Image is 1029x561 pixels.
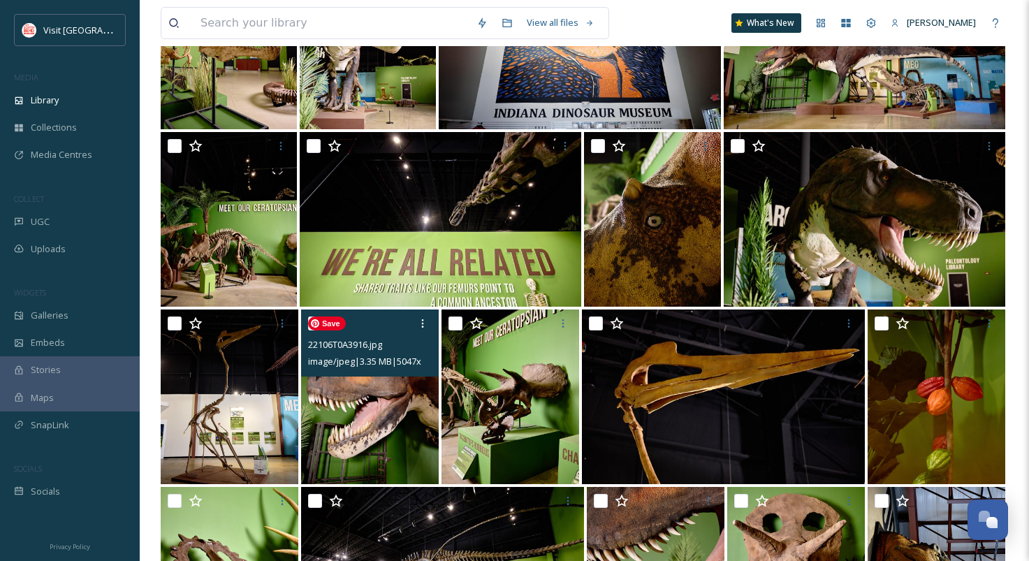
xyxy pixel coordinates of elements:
img: 22136T0A3926.jpg [724,132,1005,307]
img: 21846T0A3806.jpg [868,309,1005,484]
span: UGC [31,215,50,228]
a: [PERSON_NAME] [884,9,983,36]
img: 22106T0A3916.jpg [301,309,439,484]
a: Privacy Policy [50,537,90,554]
a: What's New [731,13,801,33]
span: Maps [31,391,54,405]
span: image/jpeg | 3.35 MB | 5047 x 7567 [308,354,441,367]
span: Galleries [31,309,68,322]
span: Uploads [31,242,66,256]
span: Stories [31,363,61,377]
img: 22176T0A3939.jpg [161,309,298,484]
a: View all files [520,9,601,36]
span: Privacy Policy [50,542,90,551]
span: MEDIA [14,72,38,82]
button: Open Chat [968,500,1008,540]
span: [PERSON_NAME] [907,16,976,29]
img: vsbm-stackedMISH_CMYKlogo2017.jpg [22,23,36,37]
span: Media Centres [31,148,92,161]
img: 21996T0A3858.jpg [441,309,579,484]
img: 22056T0A3885.jpg [584,132,720,307]
span: Socials [31,485,60,498]
input: Search your library [194,8,469,38]
span: Library [31,94,59,107]
span: Collections [31,121,77,134]
span: SOCIALS [14,463,42,474]
span: Save [308,316,346,330]
span: WIDGETS [14,287,46,298]
img: 22186T0A3942.jpg [582,309,865,484]
span: SnapLink [31,418,69,432]
span: COLLECT [14,194,44,204]
img: 22026T0A3873.jpg [161,132,297,307]
span: Embeds [31,336,65,349]
span: Visit [GEOGRAPHIC_DATA] [43,23,152,36]
span: 22106T0A3916.jpg [308,338,382,351]
img: 21916T0A3838.jpg [300,132,581,307]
